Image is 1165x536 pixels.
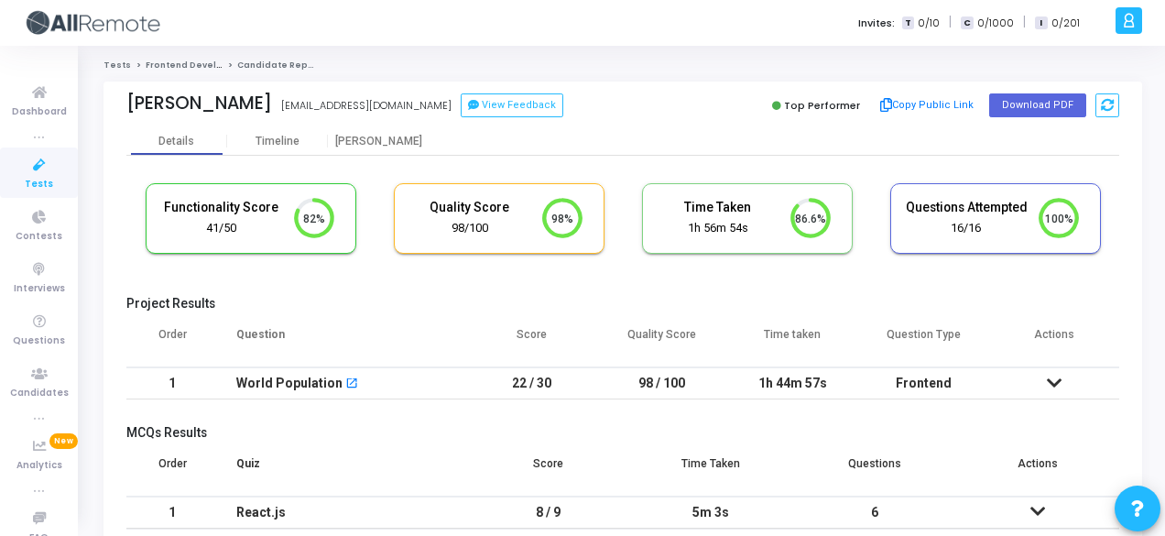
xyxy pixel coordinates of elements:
[160,200,283,215] h5: Functionality Score
[648,498,774,528] div: 5m 3s
[461,93,563,117] button: View Feedback
[126,296,1119,312] h5: Project Results
[1035,16,1047,30] span: I
[657,220,779,237] div: 1h 56m 54s
[793,497,956,529] td: 6
[918,16,940,31] span: 0/10
[466,367,597,399] td: 22 / 30
[858,316,989,367] th: Question Type
[218,316,466,367] th: Question
[126,445,218,497] th: Order
[793,445,956,497] th: Questions
[25,177,53,192] span: Tests
[236,368,343,399] div: World Population
[126,93,272,114] div: [PERSON_NAME]
[16,458,62,474] span: Analytics
[989,93,1086,117] button: Download PDF
[237,60,321,71] span: Candidate Report
[961,16,973,30] span: C
[160,220,283,237] div: 41/50
[657,200,779,215] h5: Time Taken
[236,498,448,528] div: React.js
[977,16,1014,31] span: 0/1000
[13,334,65,349] span: Questions
[988,316,1119,367] th: Actions
[158,135,194,148] div: Details
[126,497,218,529] td: 1
[466,316,597,367] th: Score
[466,497,629,529] td: 8 / 9
[10,386,69,401] span: Candidates
[905,200,1028,215] h5: Questions Attempted
[905,220,1028,237] div: 16/16
[408,200,531,215] h5: Quality Score
[281,98,452,114] div: [EMAIL_ADDRESS][DOMAIN_NAME]
[858,16,895,31] label: Invites:
[49,433,78,449] span: New
[256,135,299,148] div: Timeline
[1023,13,1026,32] span: |
[328,135,429,148] div: [PERSON_NAME]
[466,445,629,497] th: Score
[126,367,218,399] td: 1
[103,60,1142,71] nav: breadcrumb
[956,445,1119,497] th: Actions
[858,367,989,399] td: Frontend
[875,92,980,119] button: Copy Public Link
[14,281,65,297] span: Interviews
[597,316,728,367] th: Quality Score
[629,445,792,497] th: Time Taken
[408,220,531,237] div: 98/100
[126,316,218,367] th: Order
[727,316,858,367] th: Time taken
[23,5,160,41] img: logo
[103,60,131,71] a: Tests
[597,367,728,399] td: 98 / 100
[12,104,67,120] span: Dashboard
[784,98,860,113] span: Top Performer
[345,378,358,391] mat-icon: open_in_new
[16,229,62,245] span: Contests
[126,425,1119,441] h5: MCQs Results
[902,16,914,30] span: T
[146,60,257,71] a: Frontend Developer (L5)
[1051,16,1080,31] span: 0/201
[727,367,858,399] td: 1h 44m 57s
[218,445,466,497] th: Quiz
[949,13,952,32] span: |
